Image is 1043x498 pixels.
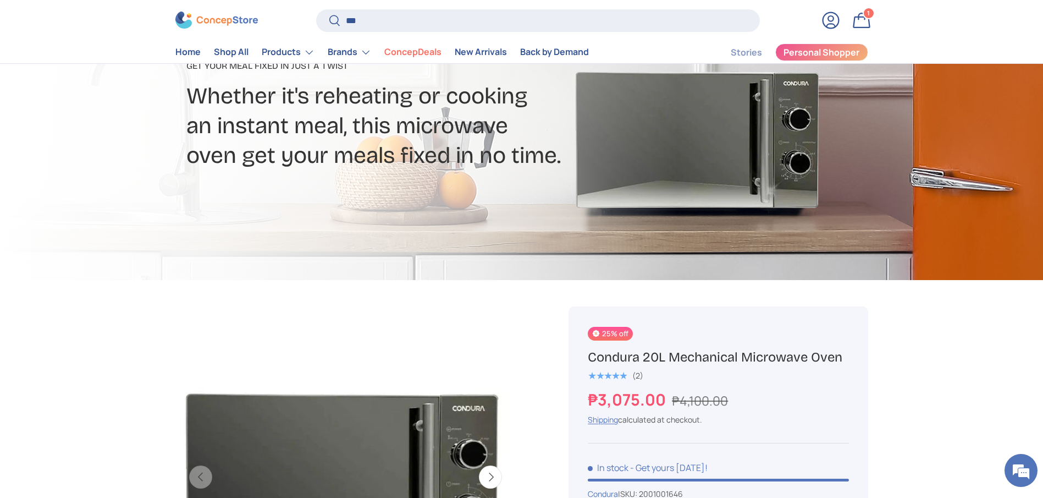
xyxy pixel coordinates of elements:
summary: Products [255,41,321,63]
a: Home [175,42,201,63]
a: Stories [731,42,762,63]
h1: Condura 20L Mechanical Microwave Oven [588,349,848,366]
a: Shipping [588,414,618,425]
a: New Arrivals [455,42,507,63]
strong: ₱3,075.00 [588,388,669,411]
nav: Primary [175,41,589,63]
a: 5.0 out of 5.0 stars (2) [588,369,643,381]
span: ★★★★★ [588,370,627,381]
span: 25% off [588,327,632,341]
div: 5.0 out of 5.0 stars [588,371,627,381]
a: Personal Shopper [775,43,868,61]
div: (2) [632,371,643,380]
h2: Whether it's reheating or cooking an instant meal, this microwave oven get your meals fixed in no... [186,81,609,171]
span: We're online! [64,139,152,250]
p: ​Get your meal fixed in just a twist [186,59,609,73]
summary: Brands [321,41,378,63]
a: Shop All [214,42,249,63]
s: ₱4,100.00 [672,392,728,409]
div: calculated at checkout. [588,414,848,425]
span: In stock [588,462,628,474]
a: ConcepDeals [384,42,442,63]
span: Personal Shopper [783,48,859,57]
a: Back by Demand [520,42,589,63]
nav: Secondary [704,41,868,63]
textarea: Type your message and hit 'Enter' [5,300,209,339]
img: ConcepStore [175,12,258,29]
div: Chat with us now [57,62,185,76]
span: 1 [867,9,870,18]
div: Minimize live chat window [180,6,207,32]
p: - Get yours [DATE]! [630,462,708,474]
